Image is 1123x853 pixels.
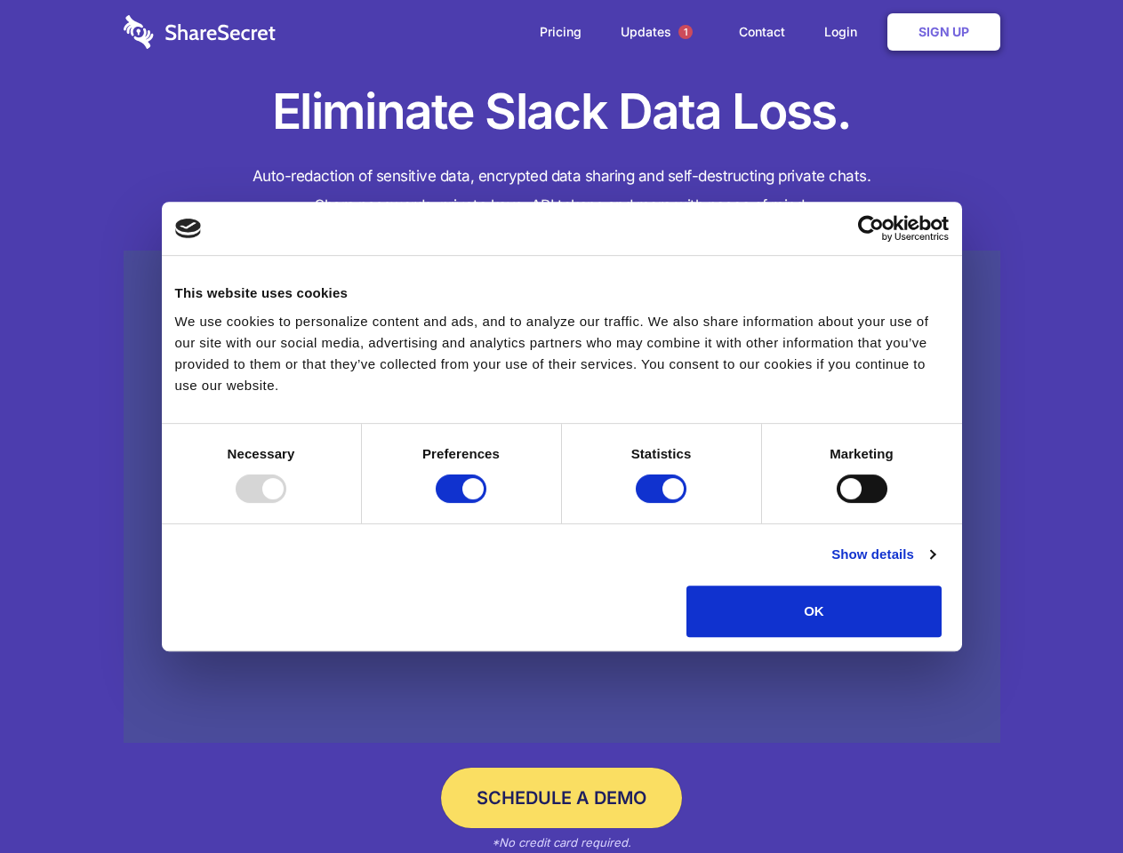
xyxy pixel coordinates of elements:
div: This website uses cookies [175,283,949,304]
a: Login [806,4,884,60]
a: Contact [721,4,803,60]
a: Pricing [522,4,599,60]
a: Usercentrics Cookiebot - opens in a new window [793,215,949,242]
h4: Auto-redaction of sensitive data, encrypted data sharing and self-destructing private chats. Shar... [124,162,1000,220]
h1: Eliminate Slack Data Loss. [124,80,1000,144]
a: Sign Up [887,13,1000,51]
strong: Marketing [830,446,894,461]
a: Schedule a Demo [441,768,682,828]
span: 1 [678,25,693,39]
strong: Statistics [631,446,692,461]
img: logo [175,219,202,238]
strong: Necessary [228,446,295,461]
em: *No credit card required. [492,835,631,849]
div: We use cookies to personalize content and ads, and to analyze our traffic. We also share informat... [175,311,949,396]
img: logo-wordmark-white-trans-d4663122ce5f474addd5e946df7df03e33cb6a1c49d2221995e7729f52c070b2.svg [124,15,276,49]
a: Wistia video thumbnail [124,251,1000,744]
strong: Preferences [422,446,500,461]
button: OK [686,586,942,637]
a: Show details [831,544,934,565]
